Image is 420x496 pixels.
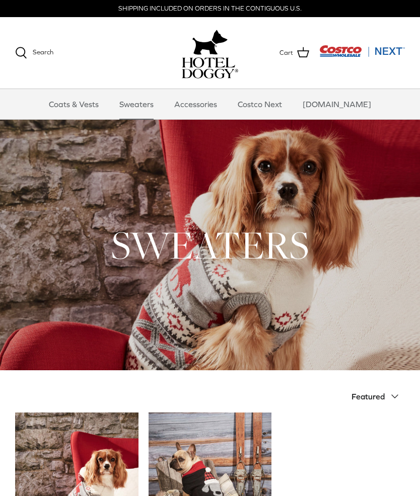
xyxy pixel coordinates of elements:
img: Costco Next [319,45,405,57]
img: hoteldoggycom [182,57,238,78]
a: hoteldoggy.com hoteldoggycom [182,27,238,78]
a: Accessories [165,89,226,119]
span: Cart [279,48,293,58]
a: Coats & Vests [40,89,108,119]
a: Visit Costco Next [319,51,405,59]
a: Cart [279,46,309,59]
button: Featured [352,385,405,407]
h1: SWEATERS [15,220,405,270]
a: Costco Next [229,89,291,119]
span: Search [33,48,53,56]
a: [DOMAIN_NAME] [294,89,380,119]
span: Featured [352,392,385,401]
a: Search [15,47,53,59]
a: Sweaters [110,89,163,119]
img: hoteldoggy.com [192,27,228,57]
